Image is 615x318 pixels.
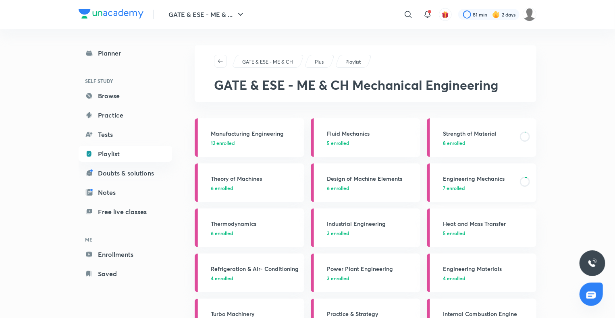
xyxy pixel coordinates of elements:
span: 6 enrolled [211,229,233,237]
img: avatar [442,11,449,18]
a: Playlist [344,58,362,66]
img: Prashant Kumar [523,8,536,21]
a: Thermodynamics6 enrolled [195,209,304,247]
span: 5 enrolled [327,139,349,147]
h6: SELF STUDY [79,74,172,88]
a: Notes [79,184,172,200]
a: Enrollments [79,246,172,262]
h3: Heat and Mass Transfer [443,219,532,228]
img: ttu [588,258,597,268]
a: Saved [79,266,172,282]
a: Industrial Engineering3 enrolled [311,209,420,247]
img: streak [492,10,500,19]
span: 3 enrolled [327,229,349,237]
span: 6 enrolled [211,184,233,192]
a: Plus [314,58,325,66]
h3: Strength of Material [443,129,515,138]
h3: Fluid Mechanics [327,129,416,138]
a: Heat and Mass Transfer5 enrolled [427,209,536,247]
a: Refrigeration & Air- Conditioning4 enrolled [195,254,304,292]
span: GATE & ESE - ME & CH Mechanical Engineering [214,76,498,93]
a: Power Plant Engineering3 enrolled [311,254,420,292]
h3: Industrial Engineering [327,219,416,228]
h6: ME [79,233,172,246]
a: Theory of Machines6 enrolled [195,163,304,202]
a: Engineering Mechanics7 enrolled [427,163,536,202]
a: Free live classes [79,204,172,220]
button: GATE & ESE - ME & ... [164,6,250,23]
h3: Manufacturing Engineering [211,129,299,138]
h3: Engineering Materials [443,264,532,273]
span: 4 enrolled [443,275,465,282]
span: 3 enrolled [327,275,349,282]
a: Strength of Material8 enrolled [427,118,536,157]
a: Engineering Materials4 enrolled [427,254,536,292]
a: Design of Machine Elements6 enrolled [311,163,420,202]
h3: Engineering Mechanics [443,174,515,183]
span: 12 enrolled [211,139,235,147]
p: Plus [315,58,324,66]
a: Doubts & solutions [79,165,172,181]
h3: Practice & Strategy [327,310,416,318]
a: Company Logo [79,9,143,21]
span: 5 enrolled [443,229,465,237]
h3: Design of Machine Elements [327,174,416,183]
a: Tests [79,126,172,142]
img: Company Logo [79,9,143,19]
a: GATE & ESE - ME & CH [241,58,295,66]
h3: Thermodynamics [211,219,299,228]
span: 4 enrolled [211,275,233,282]
a: Planner [79,45,172,61]
h3: Theory of Machines [211,174,299,183]
span: 6 enrolled [327,184,349,192]
h3: Refrigeration & Air- Conditioning [211,264,299,273]
p: GATE & ESE - ME & CH [242,58,293,66]
h3: Turbo Machinery [211,310,299,318]
h3: Power Plant Engineering [327,264,416,273]
a: Manufacturing Engineering12 enrolled [195,118,304,157]
button: avatar [439,8,452,21]
span: 8 enrolled [443,139,465,147]
span: 7 enrolled [443,184,465,192]
a: Fluid Mechanics5 enrolled [311,118,420,157]
a: Browse [79,88,172,104]
h3: Internal Combustion Engine [443,310,532,318]
p: Playlist [345,58,361,66]
a: Practice [79,107,172,123]
a: Playlist [79,146,172,162]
